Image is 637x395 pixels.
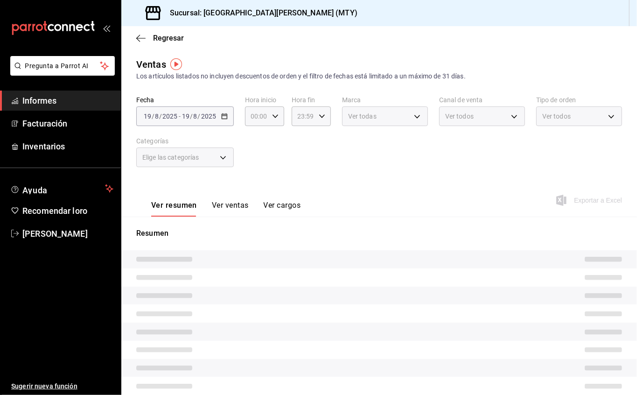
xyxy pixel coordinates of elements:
font: Inventarios [22,141,65,151]
label: Hora inicio [245,97,284,104]
span: / [159,113,162,120]
a: Pregunta a Parrot AI [7,68,115,78]
label: Canal de venta [439,97,525,104]
font: Recomendar loro [22,206,87,216]
span: Ver todos [445,112,474,121]
span: - [179,113,181,120]
button: Ver ventas [212,201,249,217]
span: Regresar [153,34,184,42]
font: Sugerir nueva función [11,382,77,390]
span: / [198,113,201,120]
div: navigation tabs [151,201,301,217]
button: Ver resumen [151,201,197,217]
input: -- [143,113,152,120]
font: Informes [22,96,56,106]
font: Pregunta a Parrot AI [25,62,89,70]
input: ---- [201,113,217,120]
div: Los artículos listados no incluyen descuentos de orden y el filtro de fechas está limitado a un m... [136,71,622,81]
button: Ver cargos [264,201,301,217]
div: Ventas [136,57,166,71]
input: -- [154,113,159,120]
span: Elige las categorías [142,153,199,162]
label: Marca [342,97,428,104]
label: Fecha [136,97,234,104]
img: Marcador de información sobre herramientas [170,58,182,70]
label: Hora fin [292,97,331,104]
button: Pregunta a Parrot AI [10,56,115,76]
button: abrir_cajón_menú [103,24,110,32]
input: ---- [162,113,178,120]
span: / [152,113,154,120]
label: Categorías [136,138,234,145]
font: [PERSON_NAME] [22,229,88,239]
span: Ver todos [542,112,571,121]
span: Ver todas [348,112,377,121]
font: Ayuda [22,185,48,195]
h3: Sucursal: [GEOGRAPHIC_DATA][PERSON_NAME] (MTY) [162,7,357,19]
input: -- [182,113,190,120]
font: Facturación [22,119,67,128]
input: -- [193,113,198,120]
span: / [190,113,193,120]
button: Regresar [136,34,184,42]
p: Resumen [136,228,622,239]
label: Tipo de orden [536,97,622,104]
